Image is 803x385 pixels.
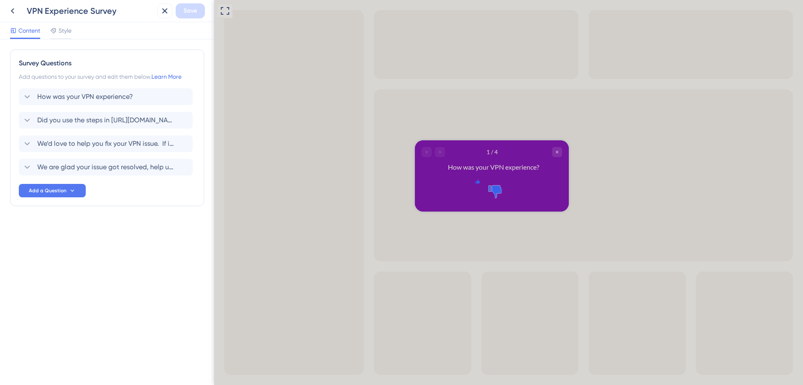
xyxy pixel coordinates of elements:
span: How was your VPN experience? [37,92,133,102]
div: VPN Experience Survey [27,5,154,17]
button: Save [176,3,205,18]
a: Learn More [151,73,182,80]
div: Add questions to your survey and edit them below. [19,72,195,82]
span: Save [184,6,197,16]
iframe: UserGuiding Survey [201,140,355,212]
span: We’d love to help you fix your VPN issue. If it’s happening now, open the chat bubble in your Por... [37,139,175,149]
div: Survey Questions [19,58,195,68]
span: Add a Question [29,187,66,194]
span: Content [18,26,40,36]
span: Did you use the steps in [URL][DOMAIN_NAME] to try resolving your VPN issue? [37,115,175,125]
button: Add a Question [19,184,86,197]
span: We are glad your issue got resolved, help us improve! What does best describe the issue you were ... [37,162,175,172]
span: Style [59,26,72,36]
